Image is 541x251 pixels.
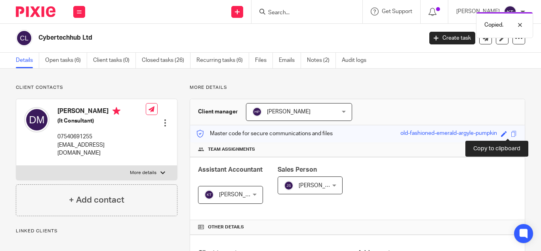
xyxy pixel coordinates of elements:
[307,53,336,68] a: Notes (2)
[342,53,372,68] a: Audit logs
[208,146,255,153] span: Team assignments
[198,167,263,173] span: Assistant Accountant
[57,107,146,117] h4: [PERSON_NAME]
[278,167,317,173] span: Sales Person
[112,107,120,115] i: Primary
[279,53,301,68] a: Emails
[57,117,146,125] h5: (It Consultant)
[196,130,333,138] p: Master code for secure communications and files
[400,129,497,138] div: old-fashioned-emerald-argyle-pumpkin
[429,32,475,44] a: Create task
[16,228,177,234] p: Linked clients
[57,133,146,141] p: 07540691255
[504,6,516,18] img: svg%3E
[198,108,238,116] h3: Client manager
[16,30,32,46] img: svg%3E
[208,224,244,230] span: Other details
[16,84,177,91] p: Client contacts
[16,6,55,17] img: Pixie
[45,53,87,68] a: Open tasks (6)
[252,107,262,117] img: svg%3E
[284,181,293,190] img: svg%3E
[267,109,311,115] span: [PERSON_NAME]
[69,194,124,206] h4: + Add contact
[16,53,39,68] a: Details
[484,21,503,29] p: Copied.
[57,141,146,157] p: [EMAIL_ADDRESS][DOMAIN_NAME]
[130,170,156,176] p: More details
[142,53,190,68] a: Closed tasks (26)
[24,107,50,132] img: svg%3E
[196,53,249,68] a: Recurring tasks (6)
[299,183,342,188] span: [PERSON_NAME]
[93,53,136,68] a: Client tasks (0)
[204,190,214,199] img: svg%3E
[38,34,342,42] h2: Cybertechhub Ltd
[255,53,273,68] a: Files
[219,192,263,197] span: [PERSON_NAME]
[267,10,339,17] input: Search
[190,84,525,91] p: More details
